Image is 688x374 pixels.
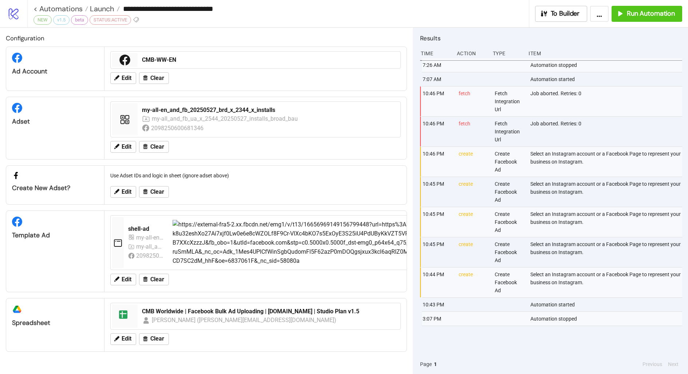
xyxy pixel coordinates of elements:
[88,4,114,13] span: Launch
[422,207,453,237] div: 10:45 PM
[530,58,684,72] div: Automation stopped
[12,319,98,327] div: Spreadsheet
[530,237,684,267] div: Select an Instagram account or a Facebook Page to represent your business on Instagram.
[139,72,169,84] button: Clear
[530,87,684,116] div: Job aborted. Retries: 0
[420,47,451,60] div: Time
[122,189,131,195] span: Edit
[535,6,588,22] button: To Builder
[422,58,453,72] div: 7:26 AM
[122,75,131,81] span: Edit
[530,117,684,146] div: Job aborted. Retries: 0
[6,33,407,43] h2: Configuration
[422,298,453,311] div: 10:43 PM
[152,114,298,123] div: my-all_and_fb_ua_x_2544_20250527_installs_broad_bau
[420,33,682,43] h2: Results
[666,360,681,368] button: Next
[458,207,489,237] div: create
[142,56,396,64] div: CMB-WW-EN
[110,274,136,285] button: Edit
[139,274,169,285] button: Clear
[152,315,337,325] div: [PERSON_NAME] ([PERSON_NAME][EMAIL_ADDRESS][DOMAIN_NAME])
[494,117,525,146] div: Fetch Integration Url
[422,268,453,297] div: 10:44 PM
[530,177,684,207] div: Select an Instagram account or a Facebook Page to represent your business on Instagram.
[422,237,453,267] div: 10:45 PM
[458,177,489,207] div: create
[150,335,164,342] span: Clear
[122,144,131,150] span: Edit
[640,360,664,368] button: Previous
[492,47,523,60] div: Type
[128,225,167,233] div: shell-ad
[551,9,580,18] span: To Builder
[110,72,136,84] button: Edit
[530,72,684,86] div: Automation started
[612,6,682,22] button: Run Automation
[530,312,684,326] div: Automation stopped
[53,15,70,25] div: v1.5
[110,333,136,345] button: Edit
[528,47,682,60] div: Item
[136,251,163,260] div: 2098250600681346
[530,268,684,297] div: Select an Instagram account or a Facebook Page to represent your business on Instagram.
[458,87,489,116] div: fetch
[432,360,439,368] button: 1
[422,87,453,116] div: 10:46 PM
[458,268,489,297] div: create
[458,117,489,146] div: fetch
[139,186,169,198] button: Clear
[627,9,675,18] span: Run Automation
[494,147,525,177] div: Create Facebook Ad
[122,335,131,342] span: Edit
[530,147,684,177] div: Select an Instagram account or a Facebook Page to represent your business on Instagram.
[422,117,453,146] div: 10:46 PM
[122,276,131,283] span: Edit
[110,141,136,153] button: Edit
[422,177,453,207] div: 10:45 PM
[142,106,396,114] div: my-all-en_and_fb_20250527_brd_x_2344_x_installs
[150,189,164,195] span: Clear
[530,207,684,237] div: Select an Instagram account or a Facebook Page to represent your business on Instagram.
[422,147,453,177] div: 10:46 PM
[33,15,52,25] div: NEW
[12,117,98,126] div: Adset
[139,333,169,345] button: Clear
[151,124,205,133] div: 2098250600681346
[494,237,525,267] div: Create Facebook Ad
[494,268,525,297] div: Create Facebook Ad
[136,242,163,251] div: my-all_and_fb_ua_x_2544_20250527_installs_broad_bau
[173,220,604,266] img: https://external-fra5-2.xx.fbcdn.net/emg1/v/t13/16656969149156799448?url=https%3A%2F%2Fwww.facebo...
[494,87,525,116] div: Fetch Integration Url
[12,184,98,192] div: Create new adset?
[420,360,432,368] span: Page
[458,237,489,267] div: create
[12,67,98,76] div: Ad Account
[530,298,684,311] div: Automation started
[590,6,609,22] button: ...
[456,47,487,60] div: Action
[90,15,131,25] div: STATUS:ACTIVE
[150,276,164,283] span: Clear
[422,312,453,326] div: 3:07 PM
[422,72,453,86] div: 7:07 AM
[136,233,163,242] div: my-all-en_and_fb_20250527_brd_x_2344_x_installs
[71,15,88,25] div: beta
[150,144,164,150] span: Clear
[107,169,404,182] div: Use Adset IDs and logic in sheet (ignore adset above)
[12,231,98,240] div: Template Ad
[142,307,396,315] div: CMB Worldwide | Facebook Bulk Ad Uploading | [DOMAIN_NAME] | Studio Plan v1.5
[494,177,525,207] div: Create Facebook Ad
[458,147,489,177] div: create
[139,141,169,153] button: Clear
[33,5,88,12] a: < Automations
[88,5,120,12] a: Launch
[150,75,164,81] span: Clear
[494,207,525,237] div: Create Facebook Ad
[110,186,136,198] button: Edit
